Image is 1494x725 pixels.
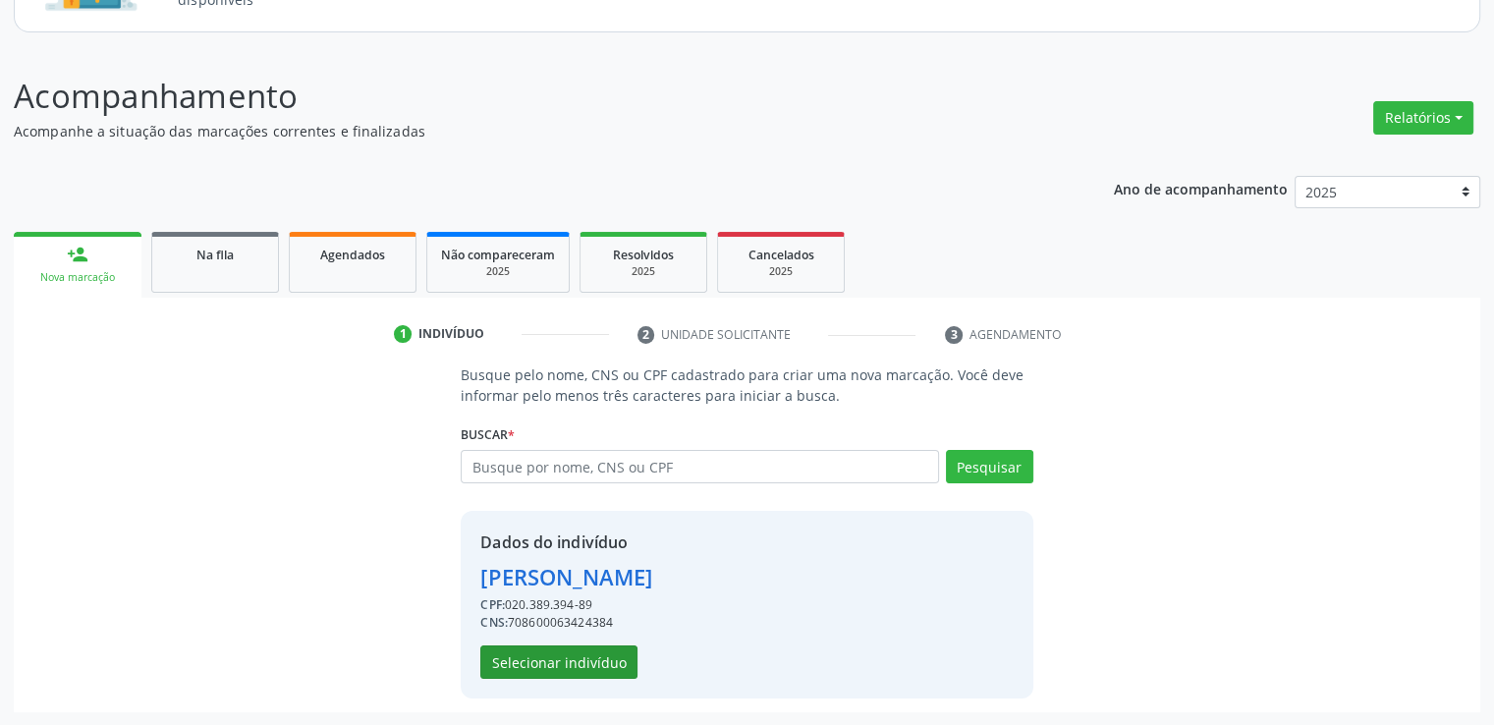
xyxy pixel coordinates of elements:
input: Busque por nome, CNS ou CPF [461,450,938,483]
button: Relatórios [1373,101,1473,135]
span: CPF: [480,596,505,613]
div: person_add [67,244,88,265]
p: Busque pelo nome, CNS ou CPF cadastrado para criar uma nova marcação. Você deve informar pelo men... [461,364,1032,406]
div: [PERSON_NAME] [480,561,652,593]
div: 2025 [594,264,692,279]
label: Buscar [461,419,515,450]
span: Resolvidos [613,247,674,263]
span: CNS: [480,614,508,631]
div: Dados do indivíduo [480,530,652,554]
p: Ano de acompanhamento [1114,176,1288,200]
span: Agendados [320,247,385,263]
span: Na fila [196,247,234,263]
div: 2025 [441,264,555,279]
div: 708600063424384 [480,614,652,632]
div: Indivíduo [418,325,484,343]
div: 2025 [732,264,830,279]
p: Acompanhamento [14,72,1040,121]
p: Acompanhe a situação das marcações correntes e finalizadas [14,121,1040,141]
span: Não compareceram [441,247,555,263]
button: Selecionar indivíduo [480,645,637,679]
div: 1 [394,325,412,343]
button: Pesquisar [946,450,1033,483]
div: 020.389.394-89 [480,596,652,614]
span: Cancelados [748,247,814,263]
div: Nova marcação [28,270,128,285]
